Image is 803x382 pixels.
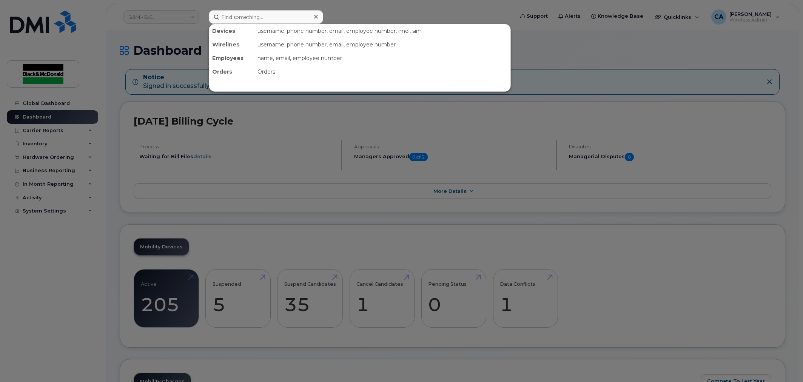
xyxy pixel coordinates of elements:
div: Orders [254,65,510,79]
div: name, email, employee number [254,51,510,65]
div: Devices [209,24,254,38]
div: Employees [209,51,254,65]
div: Wirelines [209,38,254,51]
div: username, phone number, email, employee number, imei, sim [254,24,510,38]
div: Orders [209,65,254,79]
div: username, phone number, email, employee number [254,38,510,51]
